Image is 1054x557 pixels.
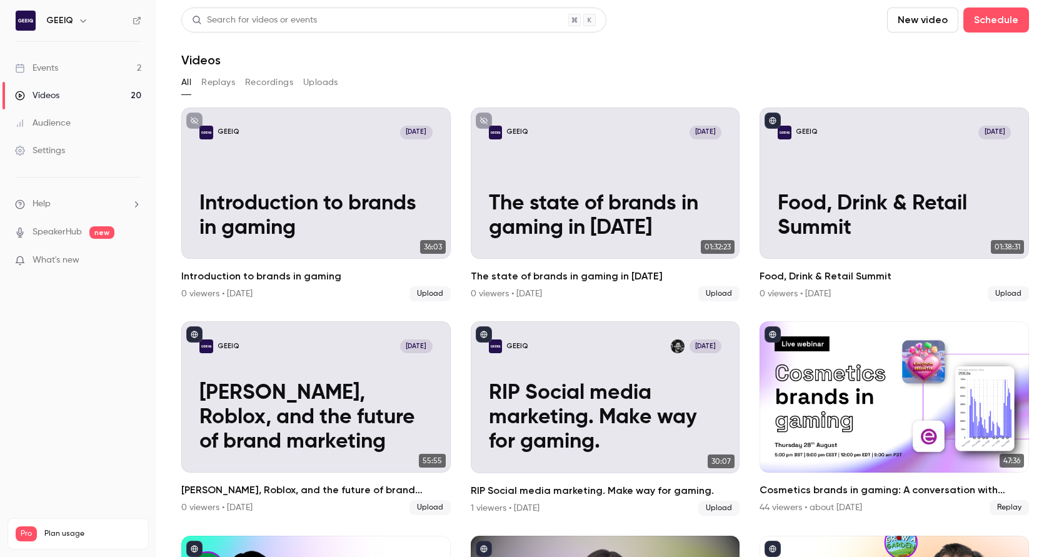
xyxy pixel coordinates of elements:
[760,483,1029,498] h2: Cosmetics brands in gaming: A conversation with essence cosmetics
[778,126,791,139] img: Food, Drink & Retail Summit
[181,8,1029,549] section: Videos
[33,226,82,239] a: SpeakerHub
[476,113,492,129] button: unpublished
[990,500,1029,515] span: Replay
[988,286,1029,301] span: Upload
[489,339,503,353] img: RIP Social media marketing. Make way for gaming.
[199,381,433,454] p: [PERSON_NAME], Roblox, and the future of brand marketing
[33,198,51,211] span: Help
[44,529,141,539] span: Plan usage
[186,541,203,557] button: published
[778,192,1011,241] p: Food, Drink & Retail Summit
[991,240,1024,254] span: 01:38:31
[489,192,722,241] p: The state of brands in gaming in [DATE]
[181,108,451,301] li: Introduction to brands in gaming
[181,108,451,301] a: Introduction to brands in gamingGEEIQ[DATE]Introduction to brands in gaming36:03Introduction to b...
[765,326,781,343] button: published
[698,286,740,301] span: Upload
[199,192,433,241] p: Introduction to brands in gaming
[409,286,451,301] span: Upload
[245,73,293,93] button: Recordings
[671,339,685,353] img: Charles Hambro
[15,144,65,157] div: Settings
[15,89,59,102] div: Videos
[471,288,542,300] div: 0 viewers • [DATE]
[978,126,1011,139] span: [DATE]
[186,113,203,129] button: unpublished
[708,454,735,468] span: 30:07
[192,14,317,27] div: Search for videos or events
[476,326,492,343] button: published
[489,126,503,139] img: The state of brands in gaming in 2024
[471,269,740,284] h2: The state of brands in gaming in [DATE]
[690,126,722,139] span: [DATE]
[181,73,191,93] button: All
[181,269,451,284] h2: Introduction to brands in gaming
[186,326,203,343] button: published
[690,339,722,353] span: [DATE]
[489,381,722,454] p: RIP Social media marketing. Make way for gaming.
[760,269,1029,284] h2: Food, Drink & Retail Summit
[181,483,451,498] h2: [PERSON_NAME], Roblox, and the future of brand marketing
[126,255,141,266] iframe: Noticeable Trigger
[471,502,540,514] div: 1 viewers • [DATE]
[765,541,781,557] button: published
[506,128,528,137] p: GEEIQ
[765,113,781,129] button: published
[201,73,235,93] button: Replays
[303,73,338,93] button: Uploads
[796,128,817,137] p: GEEIQ
[218,342,239,351] p: GEEIQ
[46,14,73,27] h6: GEEIQ
[218,128,239,137] p: GEEIQ
[419,454,446,468] span: 55:55
[476,541,492,557] button: published
[506,342,528,351] p: GEEIQ
[760,321,1029,515] li: Cosmetics brands in gaming: A conversation with essence cosmetics
[199,126,213,139] img: Introduction to brands in gaming
[760,501,862,514] div: 44 viewers • about [DATE]
[760,321,1029,515] a: 47:36Cosmetics brands in gaming: A conversation with essence cosmetics44 viewers • about [DATE]Re...
[89,226,114,239] span: new
[420,240,446,254] span: 36:03
[16,11,36,31] img: GEEIQ
[181,321,451,515] li: Paris Hilton, Roblox, and the future of brand marketing
[181,501,253,514] div: 0 viewers • [DATE]
[698,501,740,516] span: Upload
[471,483,740,498] h2: RIP Social media marketing. Make way for gaming.
[181,288,253,300] div: 0 viewers • [DATE]
[15,62,58,74] div: Events
[760,108,1029,301] a: Food, Drink & Retail SummitGEEIQ[DATE]Food, Drink & Retail Summit01:38:31Food, Drink & Retail Sum...
[471,321,740,515] li: RIP Social media marketing. Make way for gaming.
[181,53,221,68] h1: Videos
[15,117,71,129] div: Audience
[1000,454,1024,468] span: 47:36
[409,500,451,515] span: Upload
[181,321,451,515] a: Paris Hilton, Roblox, and the future of brand marketingGEEIQ[DATE][PERSON_NAME], Roblox, and the ...
[400,126,433,139] span: [DATE]
[33,254,79,267] span: What's new
[199,339,213,353] img: Paris Hilton, Roblox, and the future of brand marketing
[760,288,831,300] div: 0 viewers • [DATE]
[701,240,735,254] span: 01:32:23
[471,108,740,301] li: The state of brands in gaming in 2024
[760,108,1029,301] li: Food, Drink & Retail Summit
[887,8,958,33] button: New video
[471,321,740,515] a: RIP Social media marketing. Make way for gaming. GEEIQCharles Hambro[DATE]RIP Social media market...
[400,339,433,353] span: [DATE]
[16,526,37,541] span: Pro
[963,8,1029,33] button: Schedule
[471,108,740,301] a: The state of brands in gaming in 2024GEEIQ[DATE]The state of brands in gaming in [DATE]01:32:23Th...
[15,198,141,211] li: help-dropdown-opener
